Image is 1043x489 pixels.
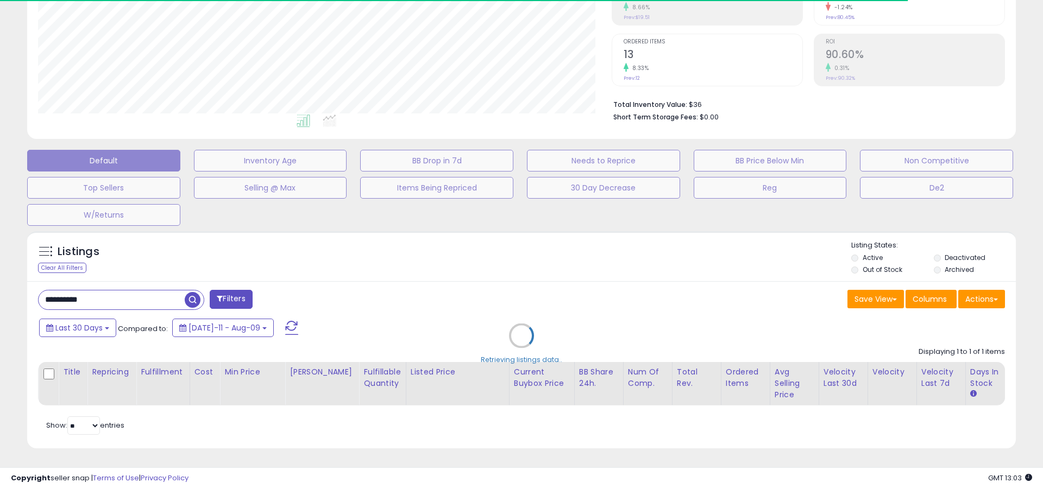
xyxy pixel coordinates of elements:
[826,14,854,21] small: Prev: 80.45%
[141,473,189,483] a: Privacy Policy
[613,97,997,110] li: $36
[27,177,180,199] button: Top Sellers
[11,473,189,484] div: seller snap | |
[481,354,562,364] div: Retrieving listings data..
[11,473,51,483] strong: Copyright
[826,48,1004,63] h2: 90.60%
[27,204,180,226] button: W/Returns
[613,100,687,109] b: Total Inventory Value:
[624,75,640,81] small: Prev: 12
[826,39,1004,45] span: ROI
[360,150,513,172] button: BB Drop in 7d
[831,3,853,11] small: -1.24%
[826,75,855,81] small: Prev: 90.32%
[613,112,698,122] b: Short Term Storage Fees:
[860,177,1013,199] button: De2
[831,64,850,72] small: 0.31%
[27,150,180,172] button: Default
[93,473,139,483] a: Terms of Use
[694,150,847,172] button: BB Price Below Min
[624,48,802,63] h2: 13
[527,150,680,172] button: Needs to Reprice
[194,150,347,172] button: Inventory Age
[194,177,347,199] button: Selling @ Max
[624,39,802,45] span: Ordered Items
[860,150,1013,172] button: Non Competitive
[988,473,1032,483] span: 2025-09-9 13:03 GMT
[527,177,680,199] button: 30 Day Decrease
[624,14,650,21] small: Prev: $19.51
[700,112,719,122] span: $0.00
[629,64,649,72] small: 8.33%
[629,3,650,11] small: 8.66%
[694,177,847,199] button: Reg
[360,177,513,199] button: Items Being Repriced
